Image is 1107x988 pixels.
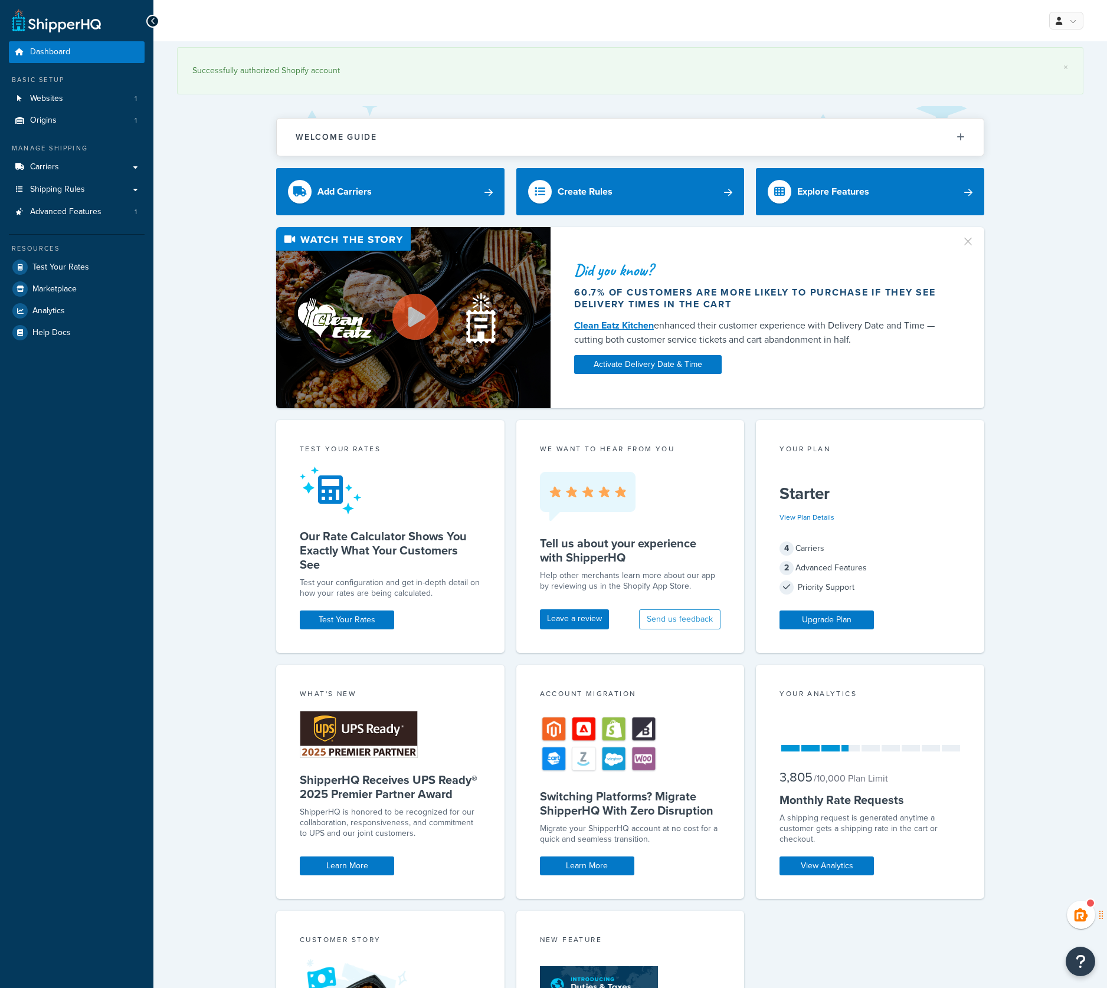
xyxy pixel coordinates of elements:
[135,94,137,104] span: 1
[300,444,481,457] div: Test your rates
[300,610,394,629] a: Test Your Rates
[32,328,71,338] span: Help Docs
[300,688,481,702] div: What's New
[192,63,1068,79] div: Successfully authorized Shopify account
[540,934,721,948] div: New Feature
[574,355,722,374] a: Activate Delivery Date & Time
[574,287,947,310] div: 60.7% of customers are more likely to purchase if they see delivery times in the cart
[540,570,721,592] p: Help other merchants learn more about our app by reviewing us in the Shopify App Store.
[639,609,720,629] button: Send us feedback
[9,143,145,153] div: Manage Shipping
[780,793,961,807] h5: Monthly Rate Requests
[1066,947,1095,976] button: Open Resource Center
[780,540,961,557] div: Carriers
[756,168,984,215] a: Explore Features
[780,767,813,787] span: 3,805
[135,116,137,126] span: 1
[558,183,613,200] div: Create Rules
[780,610,874,629] a: Upgrade Plan
[780,688,961,702] div: Your Analytics
[9,179,145,201] a: Shipping Rules
[516,168,745,215] a: Create Rules
[9,88,145,110] li: Websites
[797,183,869,200] div: Explore Features
[300,773,481,801] h5: ShipperHQ Receives UPS Ready® 2025 Premier Partner Award
[300,529,481,572] h5: Our Rate Calculator Shows You Exactly What Your Customers See
[9,322,145,343] a: Help Docs
[9,257,145,278] a: Test Your Rates
[30,162,59,172] span: Carriers
[296,133,377,142] h2: Welcome Guide
[780,579,961,596] div: Priority Support
[780,813,961,845] div: A shipping request is generated anytime a customer gets a shipping rate in the cart or checkout.
[9,156,145,178] a: Carriers
[9,201,145,223] li: Advanced Features
[780,484,961,503] h5: Starter
[780,561,794,575] span: 2
[9,244,145,254] div: Resources
[30,116,57,126] span: Origins
[540,609,609,629] a: Leave a review
[32,284,77,294] span: Marketplace
[9,300,145,321] a: Analytics
[277,119,984,156] button: Welcome Guide
[540,444,721,454] p: we want to hear from you
[9,278,145,300] a: Marketplace
[540,823,721,845] div: Migrate your ShipperHQ account at no cost for a quick and seamless transition.
[300,807,481,839] p: ShipperHQ is honored to be recognized for our collaboration, responsiveness, and commitment to UP...
[9,88,145,110] a: Websites1
[32,306,65,316] span: Analytics
[814,772,888,785] small: / 10,000 Plan Limit
[574,319,947,347] div: enhanced their customer experience with Delivery Date and Time — cutting both customer service ti...
[1063,63,1068,72] a: ×
[9,110,145,132] li: Origins
[9,201,145,223] a: Advanced Features1
[30,185,85,195] span: Shipping Rules
[30,207,101,217] span: Advanced Features
[30,94,63,104] span: Websites
[540,789,721,818] h5: Switching Platforms? Migrate ShipperHQ With Zero Disruption
[780,444,961,457] div: Your Plan
[540,536,721,564] h5: Tell us about your experience with ShipperHQ
[780,560,961,576] div: Advanced Features
[9,41,145,63] a: Dashboard
[32,262,89,273] span: Test Your Rates
[9,110,145,132] a: Origins1
[574,319,654,332] a: Clean Eatz Kitchen
[780,512,834,523] a: View Plan Details
[317,183,372,200] div: Add Carriers
[9,75,145,85] div: Basic Setup
[276,227,551,408] img: Video thumbnail
[574,262,947,278] div: Did you know?
[135,207,137,217] span: 1
[30,47,70,57] span: Dashboard
[276,168,505,215] a: Add Carriers
[540,856,634,875] a: Learn More
[780,856,874,875] a: View Analytics
[300,577,481,599] div: Test your configuration and get in-depth detail on how your rates are being calculated.
[540,688,721,702] div: Account Migration
[300,934,481,948] div: Customer Story
[780,541,794,556] span: 4
[300,856,394,875] a: Learn More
